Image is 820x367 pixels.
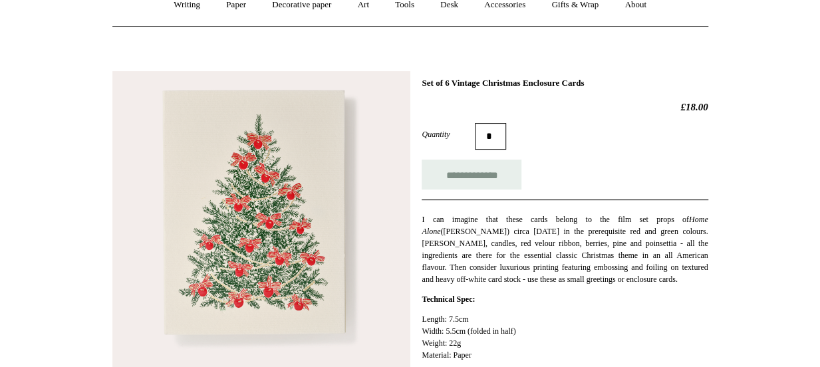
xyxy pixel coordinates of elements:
[422,78,708,88] h1: Set of 6 Vintage Christmas Enclosure Cards
[422,295,475,304] strong: Technical Spec:
[422,101,708,113] h2: £18.00
[422,213,708,285] p: I can imagine that these cards belong to the film set props of ([PERSON_NAME]) circa [DATE] in th...
[422,313,708,361] p: Length: 7.5cm Width: 5.5cm (folded in half) Weight: 22g Material: Paper
[422,128,475,140] label: Quantity
[422,215,708,236] em: Home Alone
